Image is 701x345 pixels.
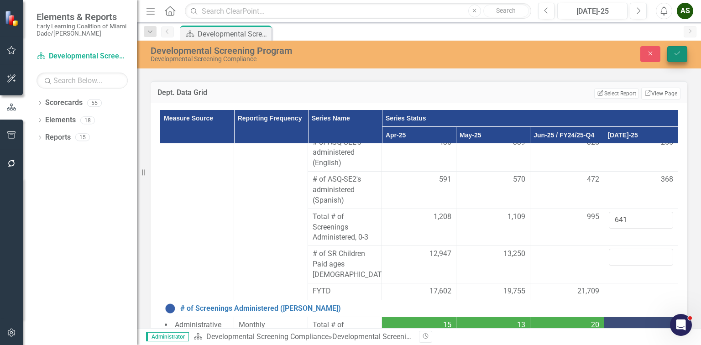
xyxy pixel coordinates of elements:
div: 55 [87,99,102,107]
span: 19,755 [503,286,525,297]
div: Developmental Screening Compliance [151,56,448,63]
span: 368 [661,174,673,185]
div: » [194,332,412,342]
span: Total # of Screenings Administered, 0-3 [313,212,377,243]
a: Developmental Screening Compliance [37,51,128,62]
input: Search Below... [37,73,128,89]
span: 995 [587,212,599,222]
span: Total # of Screenings [313,320,377,341]
div: Developmental Screening Program [151,46,448,56]
span: 12,947 [429,249,451,259]
span: 15 [443,320,451,330]
div: 18 [80,116,95,124]
a: View Page [641,88,680,99]
span: 1,208 [434,212,451,222]
h3: Dept. Data Grid [157,89,349,97]
div: 15 [75,134,90,141]
input: Search ClearPoint... [185,3,531,19]
button: [DATE]-25 [557,3,628,19]
button: Select Report [594,89,638,99]
a: # of Screenings Administered ([PERSON_NAME]) [180,304,673,313]
span: Administrator [146,332,189,341]
span: 570 [513,174,525,185]
button: AS [677,3,693,19]
a: Developmental Screening Compliance [206,332,329,341]
span: 13,250 [503,249,525,259]
span: Search [496,7,516,14]
div: Developmental Screening Program [198,28,269,40]
img: ClearPoint Strategy [5,10,21,26]
img: No Information [165,303,176,314]
span: Administrative Rule [165,320,221,340]
a: Scorecards [45,98,83,108]
div: Developmental Screening Program [332,332,444,341]
span: 20 [591,320,599,330]
span: 591 [439,174,451,185]
button: Search [483,5,529,17]
span: # of SR Children Paid ages [DEMOGRAPHIC_DATA] [313,249,377,280]
div: [DATE]-25 [560,6,624,17]
small: Early Learning Coalition of Miami Dade/[PERSON_NAME] [37,22,128,37]
span: Elements & Reports [37,11,128,22]
a: Reports [45,132,71,143]
iframe: Intercom live chat [670,314,692,336]
span: 13 [517,320,525,330]
span: 17,602 [429,286,451,297]
span: 1,109 [507,212,525,222]
span: 472 [587,174,599,185]
span: 21,709 [577,286,599,297]
span: # of ASQ-SE2's administered (Spanish) [313,174,377,206]
span: # of ASQ-SE2's administered (English) [313,137,377,169]
div: Monthly [239,320,303,330]
span: FYTD [313,286,377,297]
a: Elements [45,115,76,125]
